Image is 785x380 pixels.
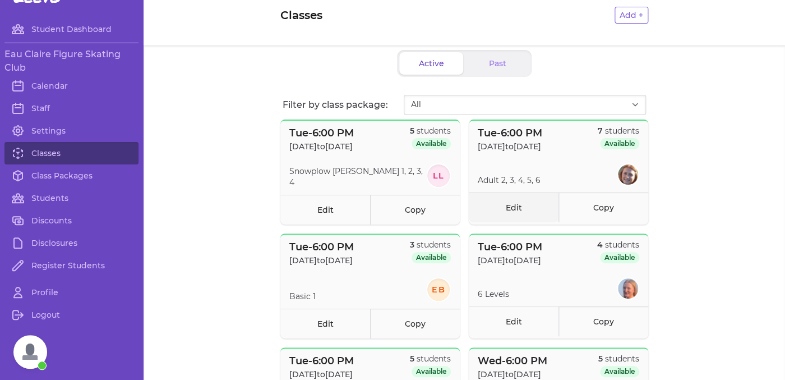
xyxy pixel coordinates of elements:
p: Tue - 6:00 PM [478,125,542,141]
span: 5 [410,354,414,364]
a: Open chat [13,335,47,369]
span: 3 [410,240,414,250]
a: Discounts [4,209,138,232]
p: Tue - 6:00 PM [289,125,354,141]
button: Past [465,52,529,75]
p: students [598,353,639,364]
span: Available [412,366,451,377]
a: Edit [280,195,370,225]
p: students [410,125,451,136]
a: Class Packages [4,164,138,187]
p: students [598,125,639,136]
p: Filter by class package: [283,98,404,112]
p: [DATE] to [DATE] [478,141,542,152]
p: Tue - 6:00 PM [289,239,354,255]
a: Logout [4,304,138,326]
p: Tue - 6:00 PM [478,239,542,255]
h3: Eau Claire Figure Skating Club [4,48,138,75]
text: EB [432,285,445,295]
span: Available [600,252,639,263]
p: [DATE] to [DATE] [289,369,354,380]
a: Copy [558,193,648,222]
p: Adult 2, 3, 4, 5, 6 [478,175,541,186]
a: Register Students [4,254,138,277]
p: Wed - 6:00 PM [478,353,547,369]
p: students [410,353,451,364]
a: Edit [280,309,370,338]
a: Students [4,187,138,209]
span: Available [412,252,451,263]
p: [DATE] to [DATE] [289,141,354,152]
p: Snowplow [PERSON_NAME] 1, 2, 3, 4 [289,166,427,188]
p: [DATE] to [DATE] [478,369,547,380]
button: Add + [615,7,648,24]
a: Edit [469,306,558,336]
span: Available [600,366,639,377]
a: Calendar [4,75,138,97]
a: Copy [370,195,460,225]
span: 5 [598,354,603,364]
span: 4 [597,240,603,250]
p: 6 Levels [478,289,509,300]
a: Classes [4,142,138,164]
span: 7 [598,126,603,136]
span: Available [412,138,451,149]
a: Settings [4,120,138,142]
a: Copy [558,306,648,336]
a: Copy [370,309,460,338]
button: Active [399,52,463,75]
p: [DATE] to [DATE] [289,255,354,266]
a: Staff [4,97,138,120]
p: [DATE] to [DATE] [478,255,542,266]
a: Edit [469,193,558,222]
a: Disclosures [4,232,138,254]
span: Available [600,138,639,149]
text: LL [433,171,445,181]
p: students [410,239,451,250]
p: Basic 1 [289,291,316,302]
a: Student Dashboard [4,18,138,40]
p: students [597,239,639,250]
a: Profile [4,281,138,304]
span: 5 [410,126,414,136]
p: Tue - 6:00 PM [289,353,354,369]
